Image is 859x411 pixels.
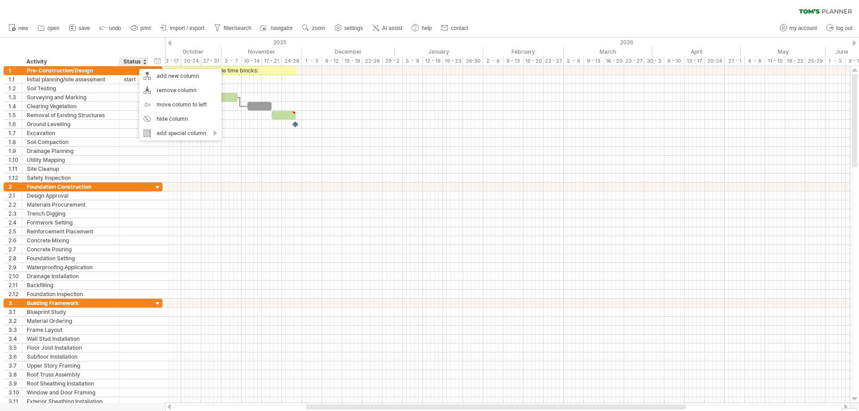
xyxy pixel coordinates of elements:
a: open [35,22,62,34]
a: navigator [259,22,295,34]
div: Drainage Planning [27,147,115,155]
div: 17 - 21 [262,56,282,66]
div: Site Cleanup [27,165,115,173]
div: 1.6 [9,120,22,128]
div: add new column [139,69,221,83]
div: 1 - 5 [302,56,322,66]
div: 1.9 [9,147,22,155]
div: 1 [9,66,22,75]
div: 23 - 27 [544,56,564,66]
div: November 2025 [221,47,302,56]
span: open [47,25,60,31]
div: 3.5 [9,343,22,352]
div: 27 - 1 [725,56,745,66]
div: 3.6 [9,352,22,361]
div: 4 - 8 [745,56,765,66]
div: 1.1 [9,75,22,84]
div: 2.1 [9,191,22,200]
div: Blueprint Study [27,308,115,316]
div: Backfilling [27,281,115,289]
div: 2.6 [9,236,22,245]
div: 2 [9,182,22,191]
div: Materials Procurement [27,200,115,209]
div: 3.8 [9,370,22,379]
a: my account [778,22,820,34]
div: 11 - 15 [765,56,785,66]
div: Foundation Setting [27,254,115,263]
div: add special column [139,126,221,140]
span: contact [451,25,468,31]
div: 15 - 19 [342,56,362,66]
a: AI assist [370,22,405,34]
div: move column to left [139,97,221,112]
a: print [128,22,153,34]
div: Design Approval [27,191,115,200]
div: 9 - 13 [584,56,604,66]
div: 13 - 17 [161,56,181,66]
div: Waterproofing Application [27,263,115,271]
div: 16 - 20 [523,56,544,66]
div: 2.3 [9,209,22,218]
div: 16 - 20 [604,56,624,66]
div: Show Legend [842,408,856,411]
div: 22-26 [362,56,383,66]
div: October 2025 [129,47,221,56]
div: 2 - 6 [483,56,503,66]
div: 3.2 [9,317,22,325]
div: 29 - 2 [383,56,403,66]
div: April 2026 [652,47,741,56]
div: 1.7 [9,129,22,137]
div: 2.9 [9,263,22,271]
span: print [140,25,151,31]
div: 2.11 [9,281,22,289]
div: 19 - 23 [443,56,463,66]
div: Trench Digging [27,209,115,218]
div: December 2025 [302,47,395,56]
div: Initial planning/site assessment [27,75,115,84]
div: 1.10 [9,156,22,164]
div: 1.3 [9,93,22,102]
div: 3.3 [9,326,22,334]
div: 1 - 5 [825,56,846,66]
div: 1.11 [9,165,22,173]
div: 1.8 [9,138,22,146]
div: remove column [139,83,221,97]
div: 2.10 [9,272,22,280]
div: Formwork Setting [27,218,115,227]
div: Upper Story Framing [27,361,115,370]
div: 24-28 [282,56,302,66]
div: Roof Truss Assembly [27,370,115,379]
span: import / export [170,25,204,31]
div: Concrete Mixing [27,236,115,245]
div: Soil Compaction [27,138,115,146]
a: save [67,22,93,34]
div: Pre-Construction/Design [27,66,115,75]
div: 2.12 [9,290,22,298]
div: February 2026 [483,47,564,56]
div: Subfloor Installation [27,352,115,361]
div: start [124,75,144,84]
a: filter/search [212,22,254,34]
div: Roof Sheathing Installation [27,379,115,388]
div: 1.5 [9,111,22,119]
div: 18 - 22 [785,56,805,66]
span: new [18,25,28,31]
div: 30 - 3 [644,56,664,66]
div: Foundation Inspection [27,290,115,298]
span: my account [790,25,817,31]
div: 2 - 6 [564,56,584,66]
div: Concrete Pouring [27,245,115,254]
span: navigator [271,25,293,31]
div: 3.10 [9,388,22,397]
span: undo [109,25,121,31]
div: May 2026 [741,47,825,56]
div: 3.7 [9,361,22,370]
div: Building Framework [27,299,115,307]
a: import / export [158,22,207,34]
a: help [409,22,434,34]
div: Reinforcement Placement [27,227,115,236]
div: 1.2 [9,84,22,93]
div: Exterior Sheathing Installation [27,397,115,406]
div: 10 - 14 [242,56,262,66]
div: 3.1 [9,308,22,316]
